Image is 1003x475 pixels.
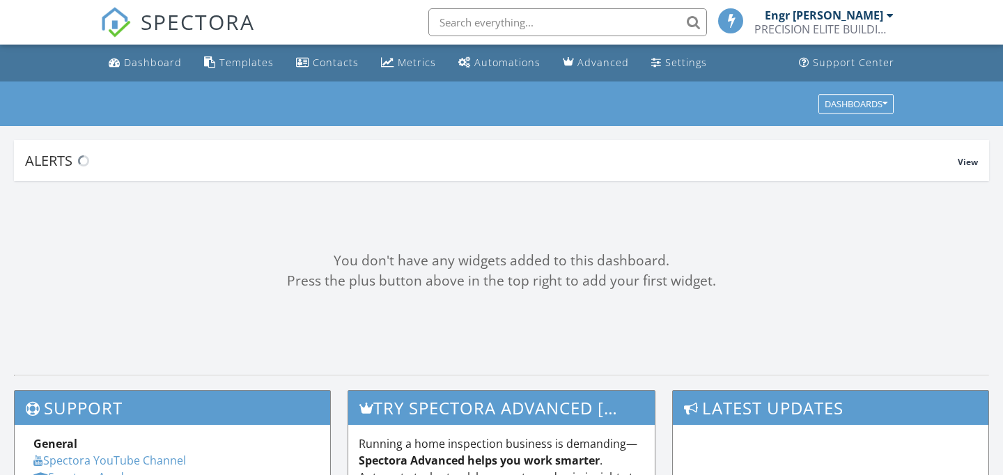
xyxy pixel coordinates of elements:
a: Automations (Basic) [453,50,546,76]
a: Contacts [290,50,364,76]
a: Metrics [375,50,442,76]
a: Support Center [793,50,900,76]
div: Metrics [398,56,436,69]
strong: Spectora Advanced helps you work smarter [359,453,600,468]
div: Press the plus button above in the top right to add your first widget. [14,271,989,291]
div: Engr [PERSON_NAME] [765,8,883,22]
div: Settings [665,56,707,69]
img: The Best Home Inspection Software - Spectora [100,7,131,38]
a: Advanced [557,50,635,76]
div: Dashboards [825,99,887,109]
div: PRECISION ELITE BUILDING INSPECTION SERVICES L.L.C [754,22,894,36]
div: Automations [474,56,541,69]
div: Templates [219,56,274,69]
h3: Latest Updates [673,391,988,425]
div: You don't have any widgets added to this dashboard. [14,251,989,271]
a: Spectora YouTube Channel [33,453,186,468]
div: Advanced [577,56,629,69]
a: Settings [646,50,713,76]
div: Alerts [25,151,958,170]
button: Dashboards [818,94,894,114]
div: Support Center [813,56,894,69]
strong: General [33,436,77,451]
a: Templates [199,50,279,76]
a: Dashboard [103,50,187,76]
a: SPECTORA [100,19,255,48]
span: View [958,156,978,168]
h3: Try spectora advanced [DATE] [348,391,655,425]
input: Search everything... [428,8,707,36]
div: Contacts [313,56,359,69]
h3: Support [15,391,330,425]
span: SPECTORA [141,7,255,36]
div: Dashboard [124,56,182,69]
